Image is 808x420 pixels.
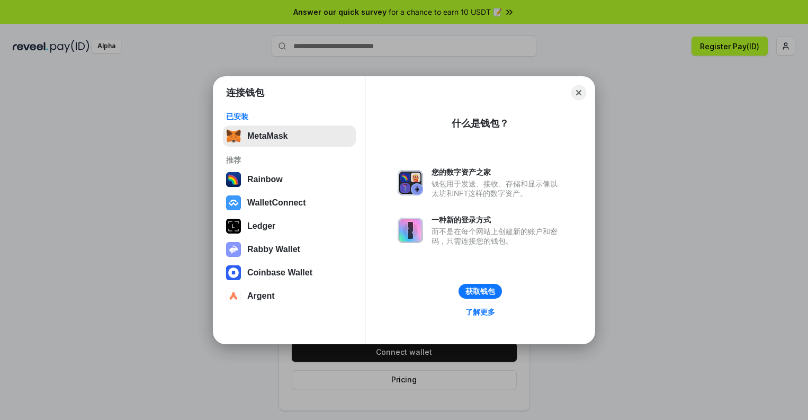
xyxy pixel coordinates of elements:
button: Ledger [223,216,356,237]
img: svg+xml,%3Csvg%20xmlns%3D%22http%3A%2F%2Fwww.w3.org%2F2000%2Fsvg%22%20fill%3D%22none%22%20viewBox... [398,170,423,195]
img: svg+xml,%3Csvg%20xmlns%3D%22http%3A%2F%2Fwww.w3.org%2F2000%2Fsvg%22%20width%3D%2228%22%20height%3... [226,219,241,234]
button: MetaMask [223,126,356,147]
img: svg+xml,%3Csvg%20width%3D%2228%22%20height%3D%2228%22%20viewBox%3D%220%200%2028%2028%22%20fill%3D... [226,195,241,210]
div: 了解更多 [465,307,495,317]
div: MetaMask [247,131,288,141]
img: svg+xml,%3Csvg%20xmlns%3D%22http%3A%2F%2Fwww.w3.org%2F2000%2Fsvg%22%20fill%3D%22none%22%20viewBox... [226,242,241,257]
div: 一种新的登录方式 [432,215,563,225]
a: 了解更多 [459,305,501,319]
div: 什么是钱包？ [452,117,509,130]
h1: 连接钱包 [226,86,264,99]
img: svg+xml,%3Csvg%20width%3D%2228%22%20height%3D%2228%22%20viewBox%3D%220%200%2028%2028%22%20fill%3D... [226,289,241,303]
button: Rabby Wallet [223,239,356,260]
img: svg+xml,%3Csvg%20fill%3D%22none%22%20height%3D%2233%22%20viewBox%3D%220%200%2035%2033%22%20width%... [226,129,241,144]
img: svg+xml,%3Csvg%20xmlns%3D%22http%3A%2F%2Fwww.w3.org%2F2000%2Fsvg%22%20fill%3D%22none%22%20viewBox... [398,218,423,243]
div: 钱包用于发送、接收、存储和显示像以太坊和NFT这样的数字资产。 [432,179,563,198]
button: WalletConnect [223,192,356,213]
div: WalletConnect [247,198,306,208]
button: Close [571,85,586,100]
div: Rainbow [247,175,283,184]
div: Ledger [247,221,275,231]
div: 已安装 [226,112,353,121]
div: 而不是在每个网站上创建新的账户和密码，只需连接您的钱包。 [432,227,563,246]
img: svg+xml,%3Csvg%20width%3D%2228%22%20height%3D%2228%22%20viewBox%3D%220%200%2028%2028%22%20fill%3D... [226,265,241,280]
button: Rainbow [223,169,356,190]
div: 您的数字资产之家 [432,167,563,177]
img: svg+xml,%3Csvg%20width%3D%22120%22%20height%3D%22120%22%20viewBox%3D%220%200%20120%20120%22%20fil... [226,172,241,187]
div: 推荐 [226,155,353,165]
div: Rabby Wallet [247,245,300,254]
button: Coinbase Wallet [223,262,356,283]
button: 获取钱包 [459,284,502,299]
div: Coinbase Wallet [247,268,312,278]
button: Argent [223,285,356,307]
div: Argent [247,291,275,301]
div: 获取钱包 [465,287,495,296]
